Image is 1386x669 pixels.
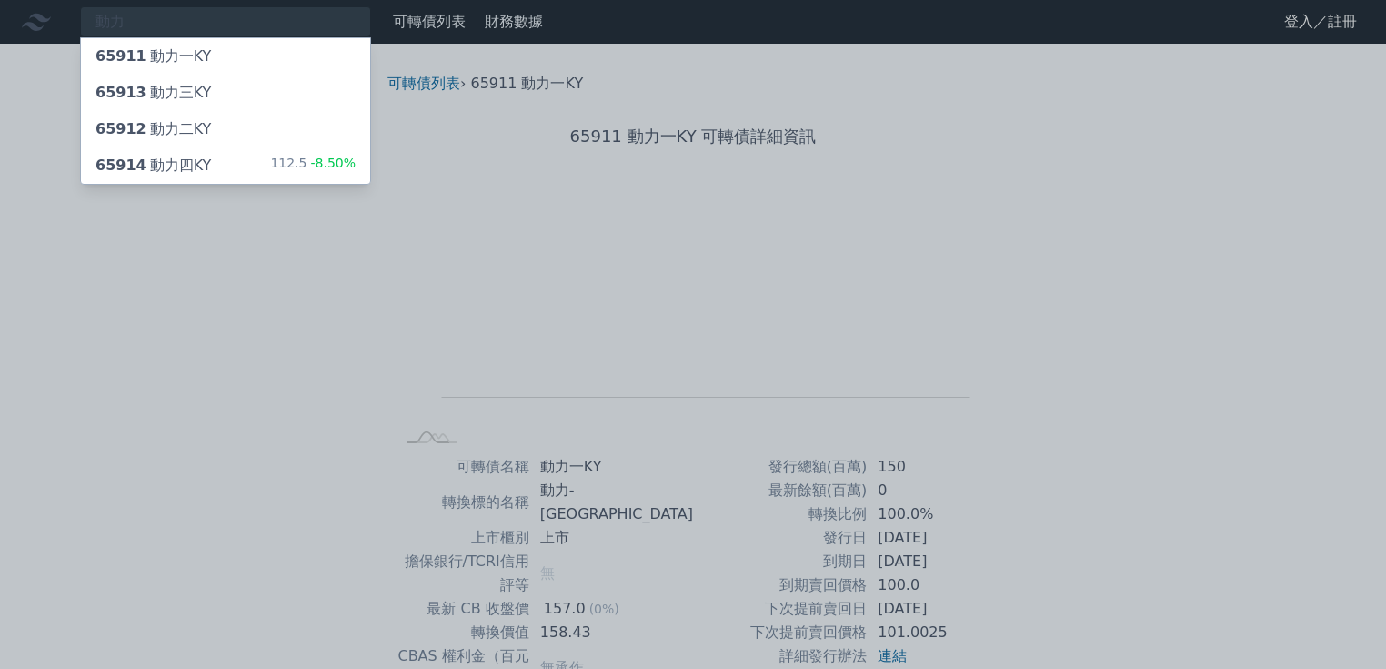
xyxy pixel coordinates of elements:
a: 65911動力一KY [81,38,370,75]
span: 65911 [95,47,146,65]
div: 動力三KY [95,82,211,104]
div: 動力一KY [95,46,211,67]
iframe: Chat Widget [1295,582,1386,669]
div: 112.5 [270,155,356,177]
a: 65914動力四KY 112.5-8.50% [81,147,370,184]
div: 動力四KY [95,155,211,177]
a: 65913動力三KY [81,75,370,111]
span: -8.50% [306,156,356,170]
span: 65913 [95,84,146,101]
div: 聊天小工具 [1295,582,1386,669]
span: 65912 [95,120,146,137]
a: 65912動力二KY [81,111,370,147]
span: 65914 [95,157,146,174]
div: 動力二KY [95,118,211,140]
